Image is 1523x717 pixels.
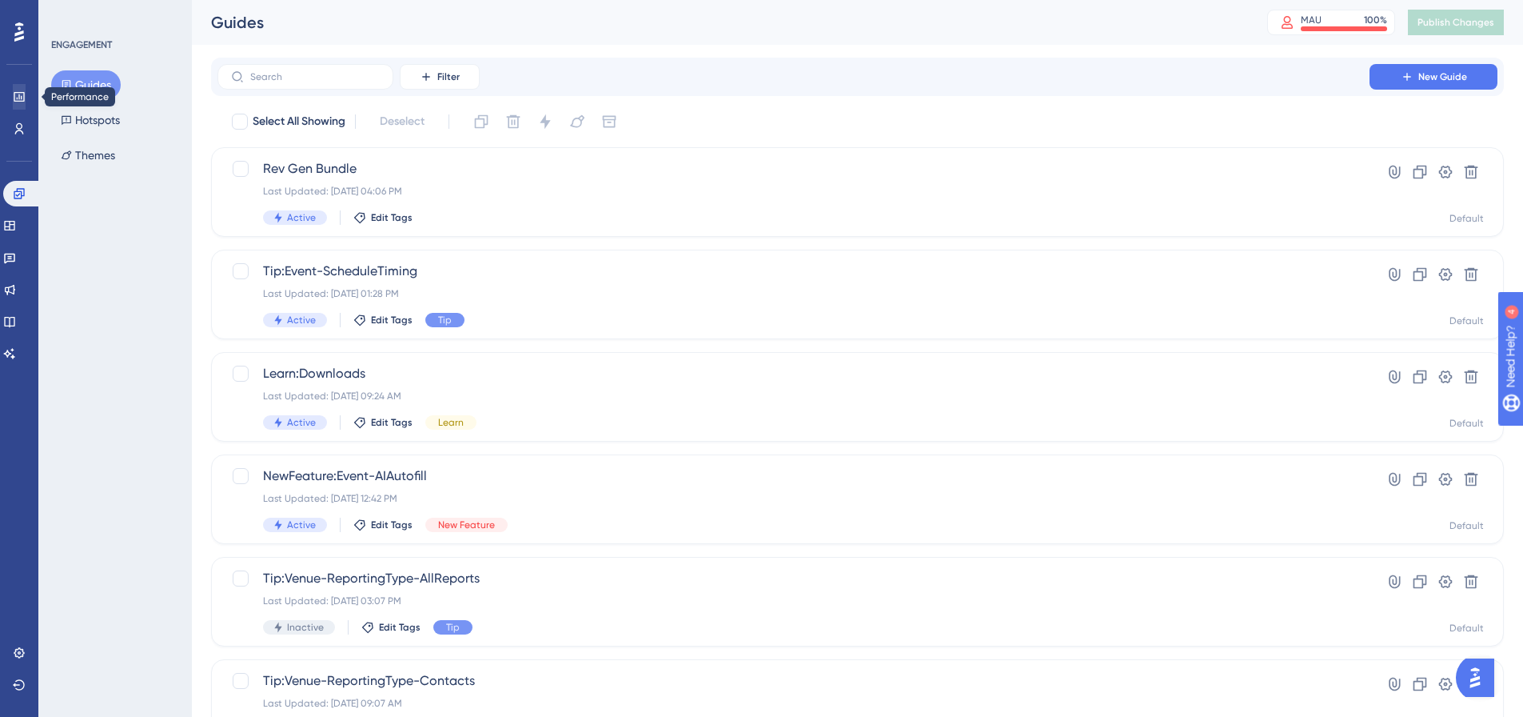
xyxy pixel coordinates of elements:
div: 4 [111,8,116,21]
div: Last Updated: [DATE] 09:24 AM [263,390,1324,403]
button: Publish Changes [1408,10,1504,35]
span: Filter [437,70,460,83]
span: Tip [438,314,452,326]
div: MAU [1301,14,1322,26]
button: Edit Tags [353,314,413,326]
input: Search [250,71,380,82]
span: Active [287,416,316,429]
div: Default [1449,314,1484,327]
div: 100 % [1364,14,1387,26]
button: Guides [51,70,121,99]
span: Edit Tags [371,211,413,224]
iframe: UserGuiding AI Assistant Launcher [1456,654,1504,702]
div: Default [1449,212,1484,225]
button: Filter [400,64,480,90]
div: Default [1449,417,1484,430]
span: Inactive [287,621,324,634]
span: Tip:Event-ScheduleTiming [263,262,1324,281]
button: Themes [51,141,125,170]
div: Last Updated: [DATE] 09:07 AM [263,697,1324,710]
span: Select All Showing [253,112,345,131]
button: Edit Tags [353,519,413,531]
span: Active [287,211,316,224]
span: Active [287,314,316,326]
button: Hotspots [51,106,130,134]
div: Last Updated: [DATE] 12:42 PM [263,492,1324,505]
span: Publish Changes [1417,16,1494,29]
div: Last Updated: [DATE] 03:07 PM [263,595,1324,607]
div: ENGAGEMENT [51,38,112,51]
span: Tip [446,621,460,634]
div: Default [1449,622,1484,635]
div: Last Updated: [DATE] 04:06 PM [263,185,1324,198]
span: Active [287,519,316,531]
span: Edit Tags [371,519,413,531]
span: Tip:Venue-ReportingType-AllReports [263,569,1324,588]
span: Tip:Venue-ReportingType-Contacts [263,671,1324,691]
span: Learn [438,416,464,429]
div: Guides [211,11,1227,34]
span: Edit Tags [371,416,413,429]
div: Default [1449,519,1484,532]
span: New Guide [1418,70,1467,83]
span: NewFeature:Event-AIAutofill [263,467,1324,486]
span: Deselect [380,112,425,131]
span: Need Help? [38,4,100,23]
span: Edit Tags [371,314,413,326]
span: Edit Tags [379,621,421,634]
button: Edit Tags [353,211,413,224]
button: Deselect [365,107,439,136]
span: Learn:Downloads [263,364,1324,383]
button: Edit Tags [353,416,413,429]
span: Rev Gen Bundle [263,159,1324,178]
button: Edit Tags [361,621,421,634]
div: Last Updated: [DATE] 01:28 PM [263,287,1324,300]
button: New Guide [1370,64,1497,90]
span: New Feature [438,519,495,531]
